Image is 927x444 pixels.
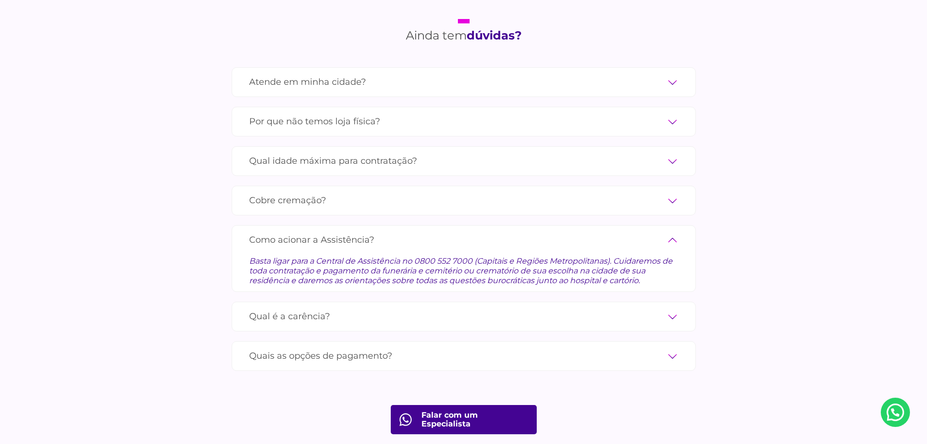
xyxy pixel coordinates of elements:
label: Qual idade máxima para contratação? [249,153,678,170]
h2: Ainda tem [406,19,522,43]
label: Quais as opções de pagamento? [249,347,678,365]
label: Atende em minha cidade? [249,74,678,91]
label: Qual é a carência? [249,308,678,325]
a: Nosso Whatsapp [881,398,910,427]
div: Basta ligar para a Central de Assistência no 0800 552 7000 (Capitais e Regiões Metropolitanas). C... [249,249,678,286]
label: Como acionar a Assistência? [249,232,678,249]
label: Por que não temos loja física? [249,113,678,130]
img: fale com consultor [400,413,412,426]
label: Cobre cremação? [249,192,678,209]
a: Falar com um Especialista [391,405,537,434]
strong: dúvidas? [467,28,522,42]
